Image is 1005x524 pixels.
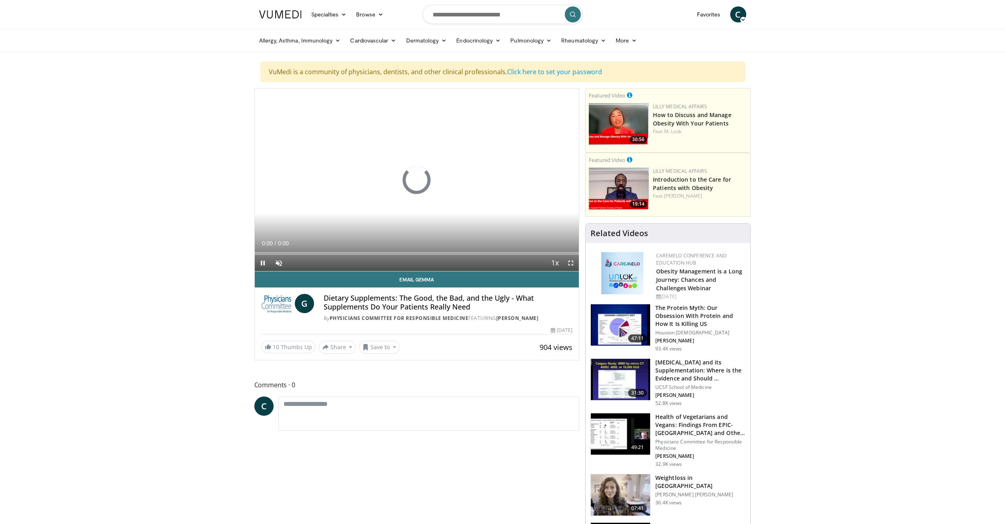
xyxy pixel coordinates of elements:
a: 49:21 Health of Vegetarians and Vegans: Findings From EPIC-[GEOGRAPHIC_DATA] and Othe… Physicians... [590,413,745,467]
a: 31:30 [MEDICAL_DATA] and its Supplementation: Where is the Evidence and Should … UCSF School of M... [590,358,745,407]
span: 49:21 [628,443,647,451]
span: 19:14 [630,200,647,208]
button: Fullscreen [563,255,579,271]
a: Cardiovascular [345,32,401,49]
img: 45df64a9-a6de-482c-8a90-ada250f7980c.png.150x105_q85_autocrop_double_scale_upscale_version-0.2.jpg [601,252,643,294]
a: More [611,32,642,49]
span: 31:30 [628,389,647,397]
span: 0:00 [278,240,289,247]
a: [PERSON_NAME] [664,192,702,199]
a: Favorites [692,6,725,22]
a: Rheumatology [556,32,611,49]
a: Pulmonology [506,32,556,49]
small: Featured Video [589,156,625,164]
div: Feat. [653,128,747,135]
span: 30:56 [630,136,647,143]
button: Share [319,341,356,354]
a: M. Look [664,128,682,135]
h3: [MEDICAL_DATA] and its Supplementation: Where is the Evidence and Should … [655,358,745,382]
div: Progress Bar [255,252,579,255]
p: [PERSON_NAME] [655,392,745,399]
a: Lilly Medical Affairs [653,168,707,174]
img: VuMedi Logo [259,10,302,18]
a: Specialties [306,6,352,22]
a: 19:14 [589,168,649,210]
a: 47:11 The Protein Myth: Our Obsession With Protein and How It Is Killing US Houston [DEMOGRAPHIC_... [590,304,745,352]
h3: Health of Vegetarians and Vegans: Findings From EPIC-[GEOGRAPHIC_DATA] and Othe… [655,413,745,437]
img: 606f2b51-b844-428b-aa21-8c0c72d5a896.150x105_q85_crop-smart_upscale.jpg [591,413,650,455]
span: 10 [273,343,279,351]
a: Allergy, Asthma, Immunology [254,32,346,49]
span: 0:00 [262,240,273,247]
p: [PERSON_NAME] [PERSON_NAME] [655,492,745,498]
img: Physicians Committee for Responsible Medicine [261,294,292,313]
p: [PERSON_NAME] [655,338,745,344]
button: Playback Rate [547,255,563,271]
a: How to Discuss and Manage Obesity With Your Patients [653,111,731,127]
button: Save to [359,341,400,354]
span: Comments 0 [254,380,580,390]
span: 07:41 [628,504,647,512]
img: c98a6a29-1ea0-4bd5-8cf5-4d1e188984a7.png.150x105_q85_crop-smart_upscale.png [589,103,649,145]
a: CaReMeLO Conference and Education Hub [656,252,727,266]
button: Pause [255,255,271,271]
p: Physicians Committee for Responsible Medicine [655,439,745,451]
img: acc2e291-ced4-4dd5-b17b-d06994da28f3.png.150x105_q85_crop-smart_upscale.png [589,168,649,210]
div: VuMedi is a community of physicians, dentists, and other clinical professionals. [260,62,745,82]
small: Featured Video [589,92,625,99]
p: 93.4K views [655,346,682,352]
p: UCSF School of Medicine [655,384,745,390]
span: 904 views [540,342,572,352]
img: 9983fed1-7565-45be-8934-aef1103ce6e2.150x105_q85_crop-smart_upscale.jpg [591,474,650,516]
h3: Weightloss in [GEOGRAPHIC_DATA] [655,474,745,490]
div: By FEATURING [324,315,572,322]
a: Email Gemma [255,271,579,287]
a: 07:41 Weightloss in [GEOGRAPHIC_DATA] [PERSON_NAME] [PERSON_NAME] 30.4K views [590,474,745,516]
a: Lilly Medical Affairs [653,103,707,110]
video-js: Video Player [255,89,579,271]
input: Search topics, interventions [423,5,583,24]
a: Dermatology [401,32,452,49]
a: C [730,6,746,22]
p: [PERSON_NAME] [655,453,745,459]
h4: Dietary Supplements: The Good, the Bad, and the Ugly - What Supplements Do Your Patients Really Need [324,294,572,311]
a: Physicians Committee for Responsible Medicine [330,315,469,322]
p: 30.4K views [655,500,682,506]
span: 47:11 [628,334,647,342]
span: / [275,240,276,247]
a: 30:56 [589,103,649,145]
h3: The Protein Myth: Our Obsession With Protein and How It Is Killing US [655,304,745,328]
a: Introduction to the Care for Patients with Obesity [653,176,731,192]
a: 10 Thumbs Up [261,341,316,353]
div: [DATE] [551,327,572,334]
p: Houston [DEMOGRAPHIC_DATA] [655,330,745,336]
a: Browse [351,6,388,22]
a: Obesity Management is a Long Journey: Chances and Challenges Webinar [656,267,742,292]
a: [PERSON_NAME] [496,315,539,322]
a: G [295,294,314,313]
p: 52.8K views [655,400,682,407]
h4: Related Videos [590,229,648,238]
a: Click here to set your password [507,67,602,76]
img: 4bb25b40-905e-443e-8e37-83f056f6e86e.150x105_q85_crop-smart_upscale.jpg [591,359,650,401]
img: b7b8b05e-5021-418b-a89a-60a270e7cf82.150x105_q85_crop-smart_upscale.jpg [591,304,650,346]
div: [DATE] [656,293,744,300]
div: Feat. [653,192,747,200]
p: 32.9K views [655,461,682,467]
a: Endocrinology [451,32,506,49]
a: C [254,397,274,416]
button: Unmute [271,255,287,271]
